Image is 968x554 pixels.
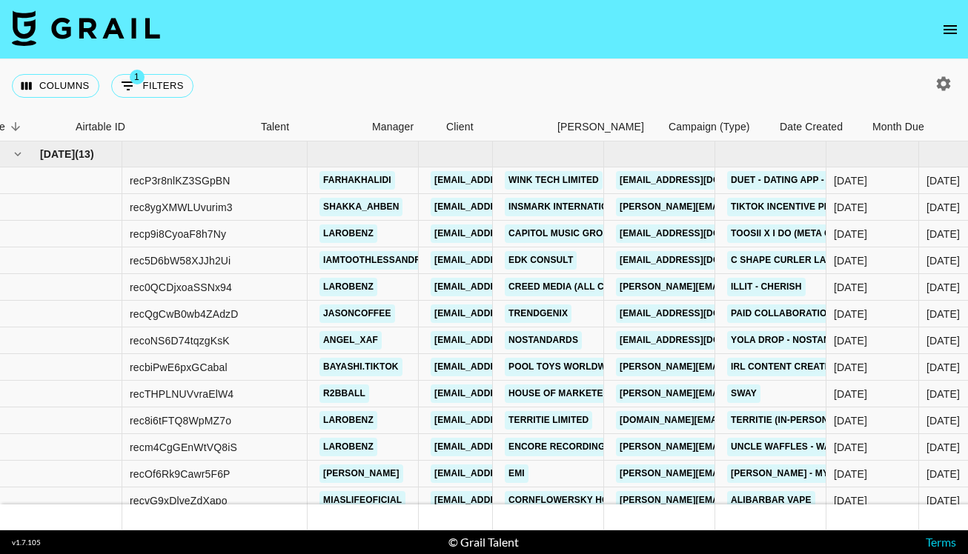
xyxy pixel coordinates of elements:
[431,251,597,270] a: [EMAIL_ADDRESS][DOMAIN_NAME]
[727,491,815,510] a: Alibarbar Vape
[772,113,865,141] div: Date Created
[130,333,230,348] div: recoNS6D74tqzgKsK
[616,224,782,243] a: [EMAIL_ADDRESS][DOMAIN_NAME]
[616,304,782,323] a: [EMAIL_ADDRESS][DOMAIN_NAME]
[130,360,228,375] div: recbiPwE6pxGCabal
[616,411,856,430] a: [DOMAIN_NAME][EMAIL_ADDRESS][DOMAIN_NAME]
[834,360,867,375] div: 19/09/2024
[439,113,550,141] div: Client
[40,147,75,161] span: [DATE]
[834,413,867,428] div: 19/10/2024
[76,113,125,141] div: Airtable ID
[130,467,231,481] div: recOf6Rk9Cawr5F6P
[431,358,597,376] a: [EMAIL_ADDRESS][DOMAIN_NAME]
[111,74,193,98] button: Show filters
[505,491,726,510] a: CORNFLOWERSKY HOLDINGS [DOMAIN_NAME].
[505,331,582,350] a: Nostandards
[727,171,843,190] a: DUET - DATING APP - Q1
[431,278,597,296] a: [EMAIL_ADDRESS][DOMAIN_NAME]
[448,535,519,550] div: © Grail Talent
[727,224,880,243] a: Toosii x I Do (Meta Campaign)
[319,358,402,376] a: bayashi.tiktok
[319,438,377,456] a: larobenz
[926,280,960,295] div: Nov '25
[834,493,867,508] div: 19/02/2025
[834,307,867,321] div: 18/11/2024
[834,333,867,348] div: 15/05/2025
[926,535,956,549] a: Terms
[431,224,597,243] a: [EMAIL_ADDRESS][DOMAIN_NAME]
[12,74,99,98] button: Select columns
[834,173,867,188] div: 05/03/2025
[319,224,377,243] a: larobenz
[727,464,860,483] a: [PERSON_NAME] - My love
[319,491,405,510] a: miaslifeoficial
[319,411,377,430] a: larobenz
[431,438,597,456] a: [EMAIL_ADDRESS][DOMAIN_NAME]
[926,307,960,321] div: Nov '25
[431,198,597,216] a: [EMAIL_ADDRESS][DOMAIN_NAME]
[926,333,960,348] div: Nov '25
[616,251,782,270] a: [EMAIL_ADDRESS][DOMAIN_NAME]
[431,384,597,403] a: [EMAIL_ADDRESS][DOMAIN_NAME]
[935,15,965,44] button: open drawer
[431,331,597,350] a: [EMAIL_ADDRESS][DOMAIN_NAME]
[130,413,231,428] div: rec8i6tFTQ8WpMZ7o
[616,198,858,216] a: [PERSON_NAME][EMAIL_ADDRESS][DOMAIN_NAME]
[834,227,867,241] div: 24/11/2024
[130,440,237,455] div: recm4CgGEnWtVQ8iS
[253,113,365,141] div: Talent
[926,493,960,508] div: Nov '25
[261,113,289,141] div: Talent
[319,278,377,296] a: larobenz
[865,113,958,141] div: Month Due
[669,113,750,141] div: Campaign (Type)
[926,440,960,455] div: Nov '25
[926,253,960,268] div: Nov '25
[926,227,960,241] div: Nov '25
[557,113,644,141] div: [PERSON_NAME]
[68,113,253,141] div: Airtable ID
[926,360,960,375] div: Nov '25
[727,438,869,456] a: Uncle Waffles - Wadibusa
[505,251,577,270] a: EDK CONSULT
[130,253,231,268] div: rec5D6bW58XJJh2Ui
[505,278,659,296] a: Creed Media (All Campaigns)
[130,227,226,241] div: recp9i8CyoaF8h7Ny
[926,467,960,481] div: Nov '25
[834,467,867,481] div: 07/11/2024
[834,280,867,295] div: 23/10/2024
[431,491,597,510] a: [EMAIL_ADDRESS][DOMAIN_NAME]
[834,253,867,268] div: 19/11/2024
[616,491,858,510] a: [PERSON_NAME][EMAIL_ADDRESS][DOMAIN_NAME]
[780,113,843,141] div: Date Created
[727,278,806,296] a: illit - cherish
[75,147,94,161] span: ( 13 )
[130,280,232,295] div: rec0QCDjxoaSSNx94
[319,384,369,403] a: r2bball
[505,198,720,216] a: INSMARK INTERNATIONAL HOLDINGS LIMITED
[834,200,867,215] div: 25/11/2024
[431,464,597,483] a: [EMAIL_ADDRESS][DOMAIN_NAME]
[872,113,924,141] div: Month Due
[130,307,239,321] div: recQgCwB0wb4ZAdzD
[505,384,620,403] a: House of Marketers
[550,113,661,141] div: Booker
[727,384,760,403] a: Sway
[319,198,402,216] a: shakka_ahben
[5,116,26,137] button: Sort
[130,387,233,401] div: recTHPLNUVvraElW4
[616,278,858,296] a: [PERSON_NAME][EMAIL_ADDRESS][DOMAIN_NAME]
[319,464,403,483] a: [PERSON_NAME]
[926,413,960,428] div: Nov '25
[319,304,395,323] a: jasoncoffee
[431,304,597,323] a: [EMAIL_ADDRESS][DOMAIN_NAME]
[616,358,858,376] a: [PERSON_NAME][EMAIL_ADDRESS][DOMAIN_NAME]
[365,113,439,141] div: Manager
[12,10,160,46] img: Grail Talent
[12,538,41,547] div: v 1.7.105
[926,200,960,215] div: Nov '25
[319,171,395,190] a: farhakhalidi
[319,331,382,350] a: angel_xaf
[505,304,571,323] a: TrendGenix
